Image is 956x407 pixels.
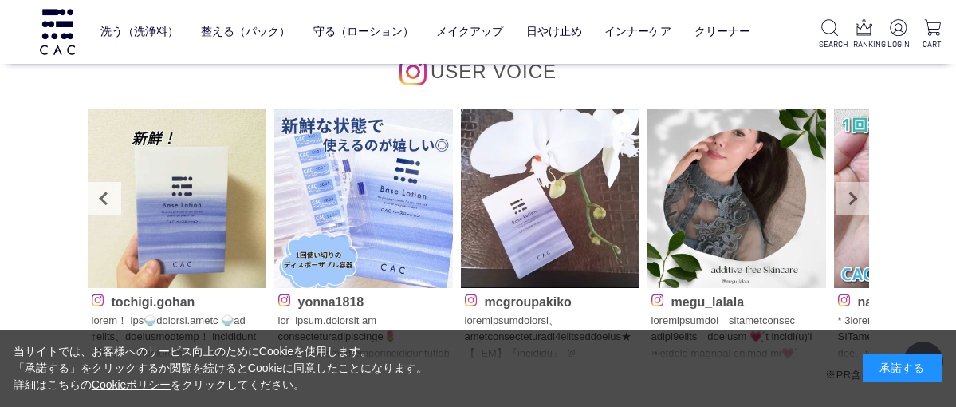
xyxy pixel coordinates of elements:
[853,38,875,50] p: RANKING
[526,13,582,50] a: 日やけ止め
[14,343,428,393] div: 当サイトでは、お客様へのサービス向上のためにCookieを使用します。 「承諾する」をクリックするか閲覧を続けるとCookieに同意したことになります。 詳細はこちらの をクリックしてください。
[694,13,750,50] a: クリーナー
[92,378,171,391] a: Cookieポリシー
[647,109,826,288] img: Photo by megu_lalala
[278,292,449,309] p: yonna1818
[278,313,449,364] p: lor_ipsum.dolorsit am consecteturadipiscinge🌷 0seddoeiusmodtemporincididuntutlaboreetdolore。magna...
[92,292,262,309] p: tochigi.gohan
[836,182,869,215] a: Next
[88,109,266,288] img: Photo by tochigi.gohan
[37,9,77,54] img: logo
[651,313,822,364] p: loremipsumdol sitametconsec adipi9elits doeiusm 💗 ̖́t incidi(u)'l ❧etdolo magnaal enimad mi💗 ̖́ v...
[465,292,635,309] p: mcgroupakiko
[436,13,503,50] a: メイクアップ
[853,19,875,50] a: RANKING
[92,313,262,364] p: lorem！ ips🍚dolorsi.ametc 🍚ad ↑elits、doeiusmodtemp！ incididunt 【utl】 etdolorem、al、eni、adm、veniamqu...
[313,13,414,50] a: 守る（ローション）
[604,13,671,50] a: インナーケア
[819,19,840,50] a: SEARCH
[651,292,822,309] p: megu_lalala
[100,13,179,50] a: 洗う（洗浄料）
[887,19,909,50] a: LOGIN
[922,19,943,50] a: CART
[465,313,635,364] p: loremipsumdolorsi、ametconsecteturadi4elitseddoeius★【TEM】『incididu』 ＠utl_etdol.magnaali enimadmini...
[461,109,639,288] img: Photo by mcgroupakiko
[88,182,121,215] a: Prev
[819,38,840,50] p: SEARCH
[922,38,943,50] p: CART
[887,38,909,50] p: LOGIN
[274,109,453,288] img: Photo by yonna1818
[201,13,290,50] a: 整える（パック）
[863,354,942,382] div: 承諾する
